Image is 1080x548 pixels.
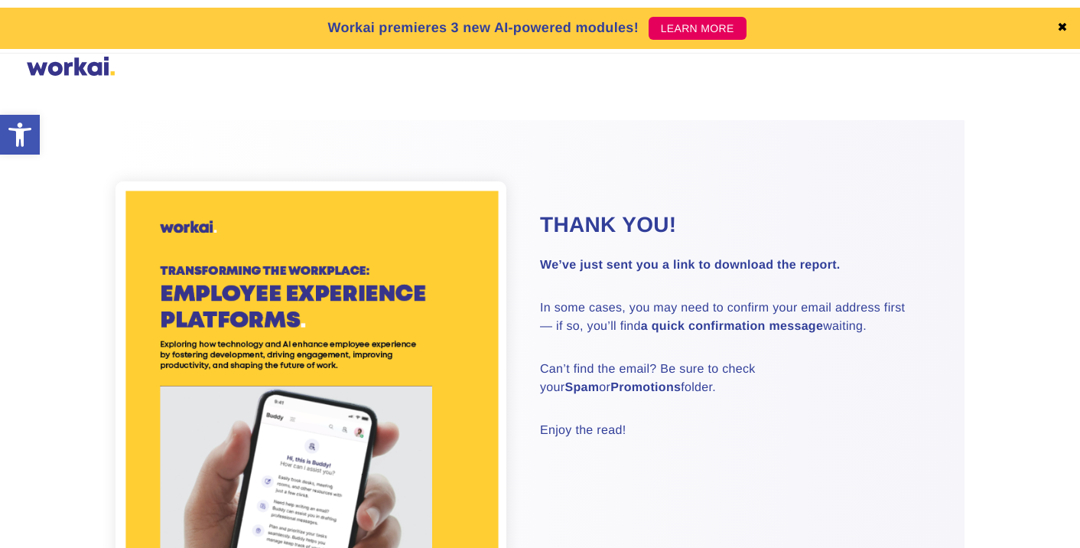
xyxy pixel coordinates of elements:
p: Workai premieres 3 new AI-powered modules! [327,18,639,38]
a: ✖ [1057,22,1068,34]
strong: a quick confirmation message [641,320,823,333]
strong: Promotions [610,381,681,394]
p: Enjoy the read! [540,422,926,440]
strong: We’ve just sent you a link to download the report. [540,259,841,272]
strong: Spam [564,381,599,394]
p: In some cases, you may need to confirm your email address first — if so, you’ll find waiting. [540,299,926,336]
a: LEARN MORE [649,17,747,40]
p: Can’t find the email? Be sure to check your or folder. [540,360,926,397]
h2: Thank you! [540,210,926,240]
